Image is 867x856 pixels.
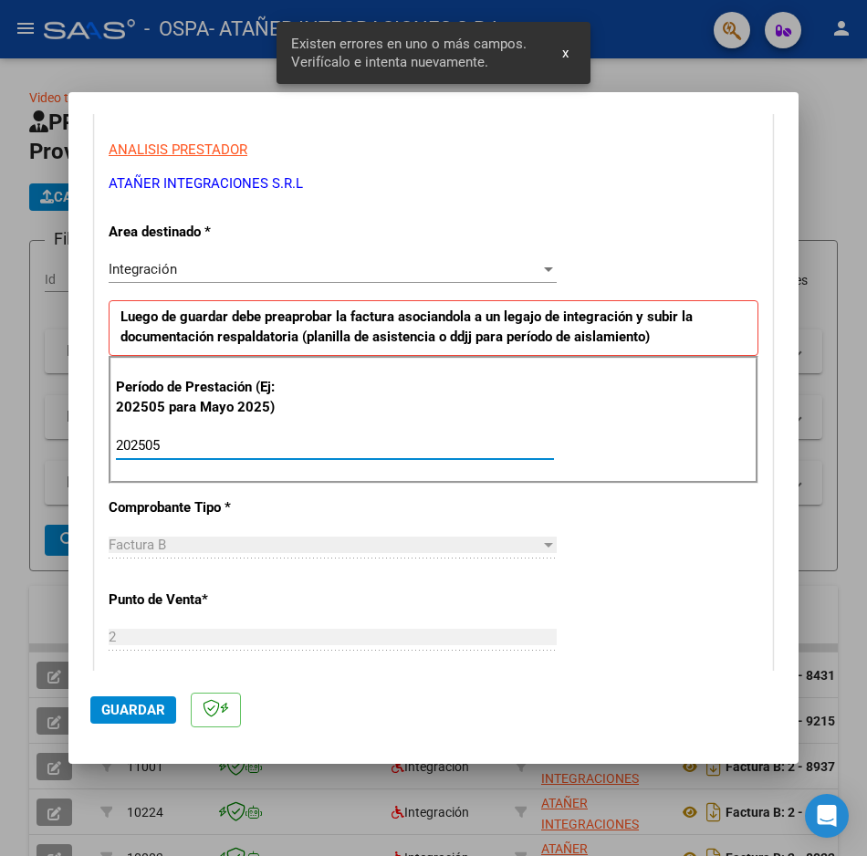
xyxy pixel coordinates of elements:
span: Factura B [109,537,166,553]
button: x [548,37,583,69]
p: Período de Prestación (Ej: 202505 para Mayo 2025) [116,377,307,418]
span: Guardar [101,702,165,718]
span: x [562,45,569,61]
span: Existen errores en uno o más campos. Verifícalo e intenta nuevamente. [291,35,540,71]
span: Integración [109,261,177,277]
span: ANALISIS PRESTADOR [109,141,247,158]
p: Comprobante Tipo * [109,497,304,518]
p: ATAÑER INTEGRACIONES S.R.L [109,173,758,194]
p: Area destinado * [109,222,304,243]
div: Open Intercom Messenger [805,794,849,838]
strong: Luego de guardar debe preaprobar la factura asociandola a un legajo de integración y subir la doc... [120,308,693,346]
button: Guardar [90,696,176,724]
p: Punto de Venta [109,590,304,611]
